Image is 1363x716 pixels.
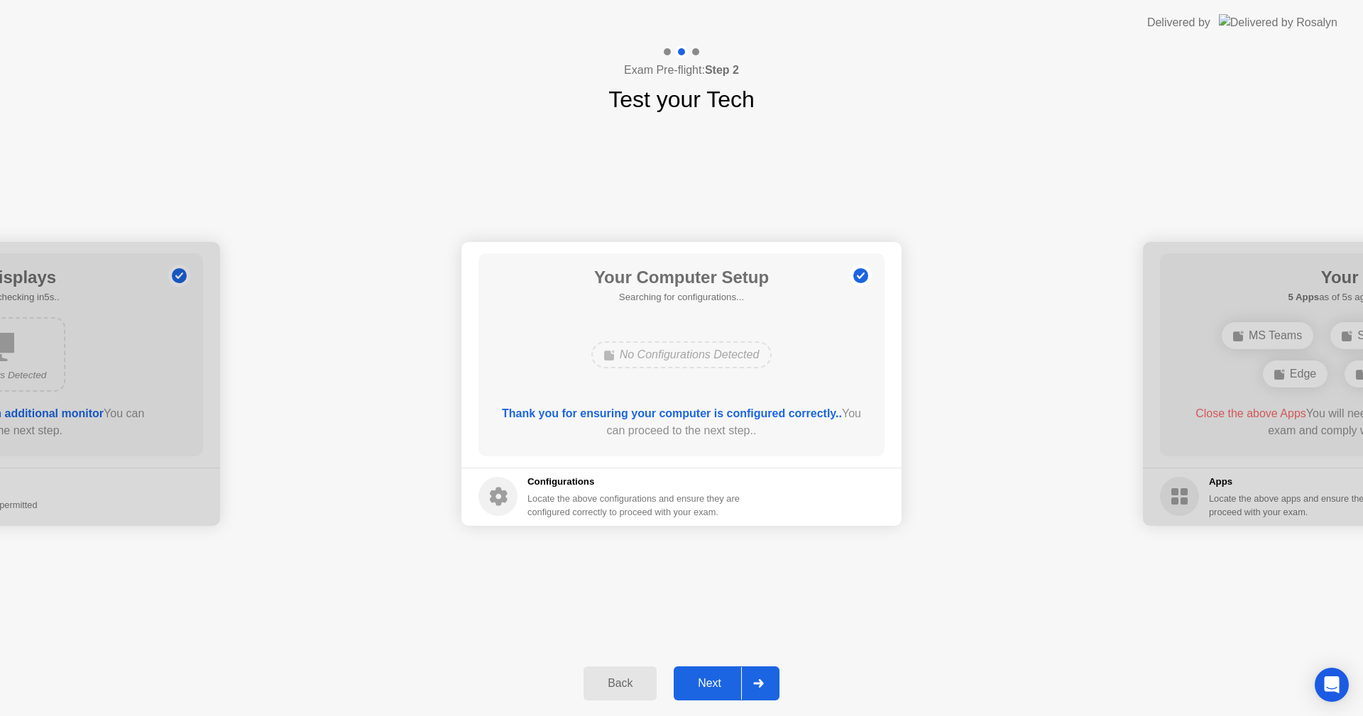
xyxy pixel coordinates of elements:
[502,407,842,419] b: Thank you for ensuring your computer is configured correctly..
[1219,14,1337,31] img: Delivered by Rosalyn
[608,82,755,116] h1: Test your Tech
[624,62,739,79] h4: Exam Pre-flight:
[527,475,743,489] h5: Configurations
[527,492,743,519] div: Locate the above configurations and ensure they are configured correctly to proceed with your exam.
[499,405,865,439] div: You can proceed to the next step..
[594,265,769,290] h1: Your Computer Setup
[594,290,769,304] h5: Searching for configurations...
[588,677,652,690] div: Back
[1147,14,1210,31] div: Delivered by
[705,64,739,76] b: Step 2
[1315,668,1349,702] div: Open Intercom Messenger
[678,677,741,690] div: Next
[591,341,772,368] div: No Configurations Detected
[584,666,657,700] button: Back
[674,666,779,700] button: Next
